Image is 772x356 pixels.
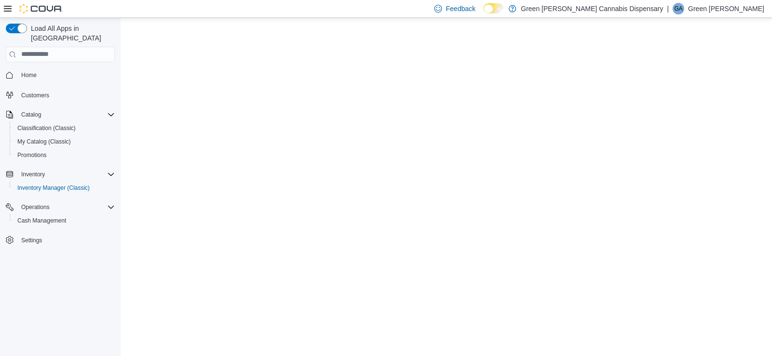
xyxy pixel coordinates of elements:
input: Dark Mode [483,3,504,13]
span: Promotions [14,149,115,161]
span: Classification (Classic) [14,122,115,134]
span: Cash Management [14,215,115,226]
button: Inventory [2,168,119,181]
span: Operations [21,203,50,211]
span: Home [17,69,115,81]
span: Operations [17,201,115,213]
button: Cash Management [10,214,119,227]
p: Green [PERSON_NAME] [688,3,764,14]
a: Cash Management [14,215,70,226]
a: Classification (Classic) [14,122,80,134]
span: GA [674,3,682,14]
span: Catalog [21,111,41,119]
span: Settings [17,234,115,246]
p: | [667,3,669,14]
div: Green Akers [673,3,684,14]
a: My Catalog (Classic) [14,136,75,147]
button: Settings [2,233,119,247]
a: Inventory Manager (Classic) [14,182,94,194]
button: My Catalog (Classic) [10,135,119,148]
button: Customers [2,88,119,102]
nav: Complex example [6,64,115,272]
span: Customers [17,89,115,101]
span: Customers [21,92,49,99]
span: Inventory Manager (Classic) [17,184,90,192]
button: Classification (Classic) [10,121,119,135]
button: Inventory [17,169,49,180]
button: Catalog [2,108,119,121]
button: Operations [17,201,54,213]
button: Promotions [10,148,119,162]
a: Promotions [14,149,51,161]
span: Load All Apps in [GEOGRAPHIC_DATA] [27,24,115,43]
p: Green [PERSON_NAME] Cannabis Dispensary [521,3,663,14]
span: Inventory Manager (Classic) [14,182,115,194]
span: Feedback [446,4,475,13]
span: Inventory [17,169,115,180]
button: Home [2,68,119,82]
span: My Catalog (Classic) [17,138,71,145]
span: Cash Management [17,217,66,224]
span: Settings [21,237,42,244]
span: Classification (Classic) [17,124,76,132]
a: Customers [17,90,53,101]
a: Home [17,69,41,81]
a: Settings [17,235,46,246]
button: Operations [2,200,119,214]
span: My Catalog (Classic) [14,136,115,147]
span: Promotions [17,151,47,159]
button: Inventory Manager (Classic) [10,181,119,195]
img: Cova [19,4,63,13]
span: Inventory [21,171,45,178]
button: Catalog [17,109,45,120]
span: Home [21,71,37,79]
span: Catalog [17,109,115,120]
